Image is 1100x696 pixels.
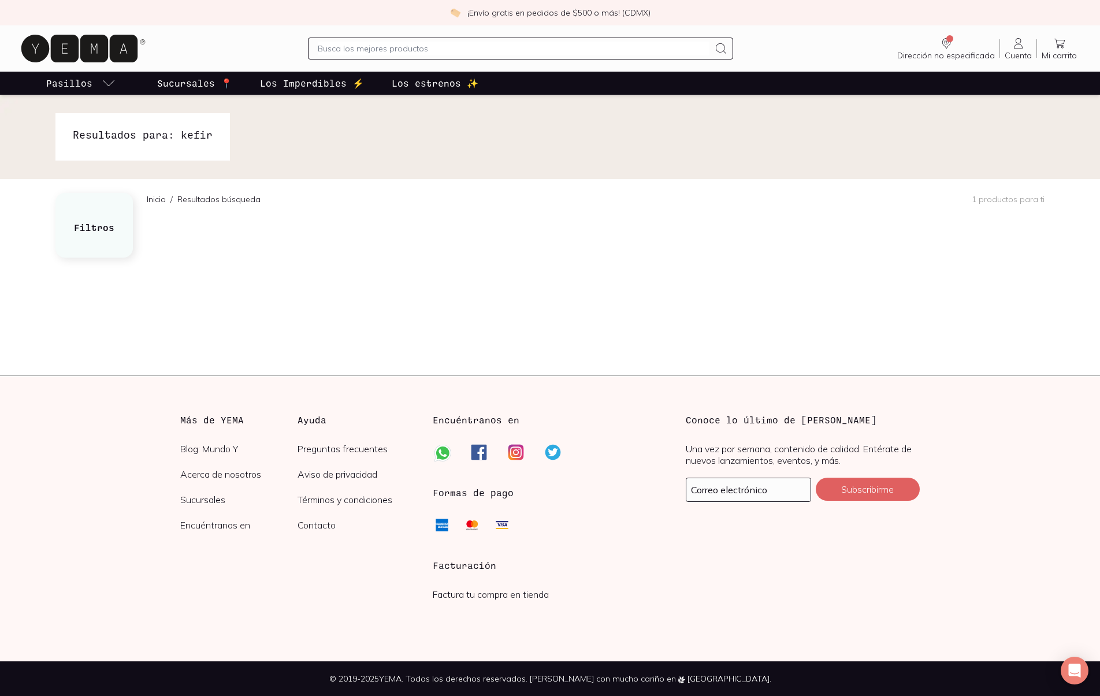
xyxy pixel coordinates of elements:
[450,8,460,18] img: check
[467,7,651,18] p: ¡Envío gratis en pedidos de $500 o más! (CDMX)
[180,519,298,531] a: Encuéntranos en
[157,76,232,90] p: Sucursales 📍
[298,443,415,455] a: Preguntas frecuentes
[1042,50,1077,61] span: Mi carrito
[433,486,514,500] h3: Formas de pago
[530,673,771,684] span: [PERSON_NAME] con mucho cariño en [GEOGRAPHIC_DATA].
[392,76,478,90] p: Los estrenos ✨
[298,413,415,427] h3: Ayuda
[298,468,415,480] a: Aviso de privacidad
[258,72,366,95] a: Los Imperdibles ⚡️
[972,194,1045,204] p: 1 productos para ti
[686,443,920,466] p: Una vez por semana, contenido de calidad. Entérate de nuevos lanzamientos, eventos, y más.
[147,194,166,204] a: Inicio
[1005,50,1032,61] span: Cuenta
[1037,36,1082,61] a: Mi carrito
[44,72,118,95] a: pasillo-todos-link
[155,72,235,95] a: Sucursales 📍
[686,413,920,427] h3: Conoce lo último de [PERSON_NAME]
[433,559,667,572] h3: Facturación
[180,468,298,480] a: Acerca de nosotros
[433,589,549,600] a: Factura tu compra en tienda
[298,494,415,505] a: Términos y condiciones
[180,494,298,505] a: Sucursales
[433,413,519,427] h3: Encuéntranos en
[1061,657,1088,684] div: Open Intercom Messenger
[46,76,92,90] p: Pasillos
[177,193,261,205] p: Resultados búsqueda
[318,42,709,55] input: Busca los mejores productos
[897,50,995,61] span: Dirección no especificada
[686,478,811,501] input: mimail@gmail.com
[1000,36,1036,61] a: Cuenta
[260,76,364,90] p: Los Imperdibles ⚡️
[166,193,177,205] span: /
[180,413,298,427] h3: Más de YEMA
[74,222,114,233] strong: Filtros
[180,443,298,455] a: Blog: Mundo Y
[389,72,481,95] a: Los estrenos ✨
[73,127,213,142] h1: Resultados para: kefir
[893,36,999,61] a: Dirección no especificada
[816,478,920,501] button: Subscribirme
[298,519,415,531] a: Contacto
